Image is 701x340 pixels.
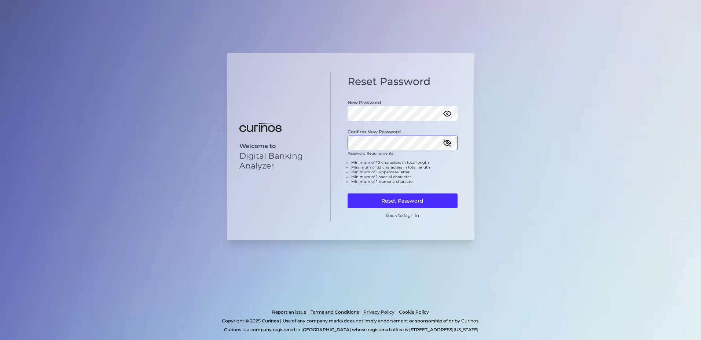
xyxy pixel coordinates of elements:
[386,212,419,218] a: Back to Sign In
[351,165,458,170] li: Maximum of 32 characters in total length
[36,317,665,325] p: Copyright © 2025 Curinos | Use of any company marks does not imply endorsement or sponsorship of ...
[348,193,458,208] button: Reset Password
[351,170,458,174] li: Minimum of 1 uppercase letter
[239,123,282,132] img: Digital Banking Analyzer
[38,325,665,334] p: Curinos is a company registered in [GEOGRAPHIC_DATA] whose registered office is [STREET_ADDRESS][...
[348,151,458,190] div: Password Requirements
[239,143,318,149] p: Welcome to
[272,308,306,317] a: Report an issue
[239,151,318,171] p: Digital Banking Analyzer
[348,100,381,105] label: New Password
[399,308,429,317] a: Cookie Policy
[348,75,458,88] h1: Reset Password
[363,308,394,317] a: Privacy Policy
[351,179,458,184] li: Minimum of 1 numeric character
[348,129,401,134] label: Confirm New Password
[351,160,458,165] li: Minimum of 10 characters in total length
[351,174,458,179] li: Minimum of 1 special character
[311,308,359,317] a: Terms and Conditions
